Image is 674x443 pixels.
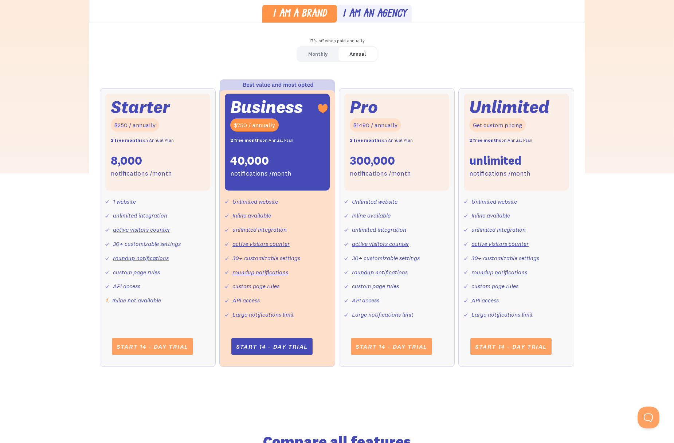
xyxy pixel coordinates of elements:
[469,135,532,146] div: on Annual Plan
[469,153,521,168] div: unlimited
[111,99,170,115] div: Starter
[230,99,303,115] div: Business
[350,137,382,143] strong: 2 free months
[352,196,397,207] div: Unlimited website
[349,49,366,59] div: Annual
[469,168,530,179] div: notifications /month
[230,168,291,179] div: notifications /month
[471,295,499,306] div: API access
[230,153,269,168] div: 40,000
[350,153,395,168] div: 300,000
[111,153,142,168] div: 8,000
[352,295,379,306] div: API access
[471,196,517,207] div: Unlimited website
[230,118,279,132] div: $750 / annually
[471,268,527,276] a: roundup notifications
[113,281,140,291] div: API access
[113,196,136,207] div: 1 website
[342,9,407,20] div: I am an agency
[232,253,300,263] div: 30+ customizable settings
[471,224,526,235] div: unlimited integration
[232,281,279,291] div: custom page rules
[470,338,552,355] a: Start 14 - day trial
[232,268,288,276] a: roundup notifications
[113,239,181,249] div: 30+ customizable settings
[350,135,413,146] div: on Annual Plan
[113,267,160,278] div: custom page rules
[232,240,290,247] a: active visitors counter
[352,224,406,235] div: unlimited integration
[469,99,549,115] div: Unlimited
[469,118,526,132] div: Get custom pricing
[112,338,193,355] a: Start 14 - day trial
[352,210,391,221] div: Inline available
[638,407,659,428] iframe: Toggle Customer Support
[111,168,172,179] div: notifications /month
[351,338,432,355] a: Start 14 - day trial
[89,36,585,46] div: 17% off when paid annually
[232,224,287,235] div: unlimited integration
[232,295,260,306] div: API access
[111,118,159,132] div: $250 / annually
[352,309,414,320] div: Large notifications limit
[352,253,420,263] div: 30+ customizable settings
[471,210,510,221] div: Inline available
[308,49,328,59] div: Monthly
[352,281,399,291] div: custom page rules
[231,338,313,355] a: Start 14 - day trial
[232,309,294,320] div: Large notifications limit
[113,210,167,221] div: unlimited integration
[113,254,169,262] a: roundup notifications
[471,309,533,320] div: Large notifications limit
[111,137,143,143] strong: 2 free months
[273,9,327,20] div: I am a brand
[350,118,401,132] div: $1490 / annually
[471,253,539,263] div: 30+ customizable settings
[352,268,408,276] a: roundup notifications
[230,135,293,146] div: on Annual Plan
[471,281,518,291] div: custom page rules
[350,99,378,115] div: Pro
[232,210,271,221] div: Inline available
[471,240,529,247] a: active visitors counter
[112,295,161,306] div: Inline not available
[113,226,170,233] a: active visitors counter
[111,135,174,146] div: on Annual Plan
[352,240,409,247] a: active visitors counter
[230,137,262,143] strong: 2 free months
[350,168,411,179] div: notifications /month
[232,196,278,207] div: Unlimited website
[469,137,501,143] strong: 2 free months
